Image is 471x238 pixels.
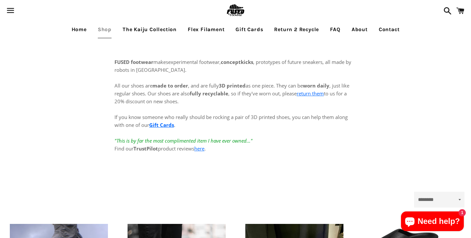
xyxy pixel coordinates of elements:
[114,59,168,65] span: makes
[374,21,405,38] a: Contact
[152,82,188,89] strong: made to order
[114,59,153,65] strong: FUSED footwear
[114,59,351,73] span: experimental footwear, , prototypes of future sneakers, all made by robots in [GEOGRAPHIC_DATA].
[118,21,182,38] a: The Kaiju Collection
[231,21,268,38] a: Gift Cards
[93,21,116,38] a: Shop
[303,82,329,89] strong: worn daily
[67,21,92,38] a: Home
[183,21,229,38] a: Flex Filament
[269,21,324,38] a: Return 2 Recycle
[347,21,373,38] a: About
[194,145,204,152] a: here
[190,90,228,97] strong: fully recyclable
[114,137,253,144] em: "This is by far the most complimented item I have ever owned..."
[325,21,345,38] a: FAQ
[219,82,246,89] strong: 3D printed
[221,59,253,65] strong: conceptkicks
[149,122,174,128] a: Gift Cards
[399,211,466,233] inbox-online-store-chat: Shopify online store chat
[114,74,357,152] p: All our shoes are , and are fully as one piece. They can be , just like regular shoes. Our shoes ...
[133,145,158,152] strong: TrustPilot
[297,90,324,97] a: return them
